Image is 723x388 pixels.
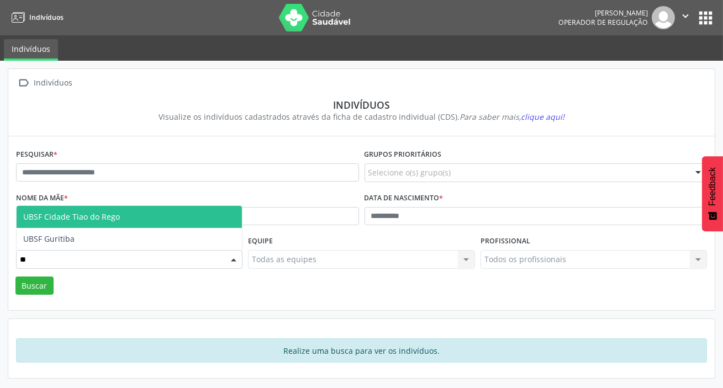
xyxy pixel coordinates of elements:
[24,99,699,111] div: Indivíduos
[16,75,32,91] i: 
[365,190,444,207] label: Data de nascimento
[23,233,75,244] span: UBSF Guritiba
[16,190,68,207] label: Nome da mãe
[368,167,451,178] span: Selecione o(s) grupo(s)
[708,167,717,206] span: Feedback
[702,156,723,231] button: Feedback - Mostrar pesquisa
[8,8,64,26] a: Indivíduos
[558,8,648,18] div: [PERSON_NAME]
[23,211,120,222] span: UBSF Cidade Tiao do Rego
[558,18,648,27] span: Operador de regulação
[16,75,75,91] a:  Indivíduos
[696,8,715,28] button: apps
[4,39,58,61] a: Indivíduos
[24,111,699,123] div: Visualize os indivíduos cadastrados através da ficha de cadastro individual (CDS).
[675,6,696,29] button: 
[29,13,64,22] span: Indivíduos
[679,10,692,22] i: 
[365,146,442,163] label: Grupos prioritários
[460,111,564,122] i: Para saber mais,
[481,233,530,250] label: Profissional
[16,338,707,363] div: Realize uma busca para ver os indivíduos.
[652,6,675,29] img: img
[16,146,57,163] label: Pesquisar
[15,277,54,295] button: Buscar
[248,233,273,250] label: Equipe
[521,111,564,122] span: clique aqui!
[32,75,75,91] div: Indivíduos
